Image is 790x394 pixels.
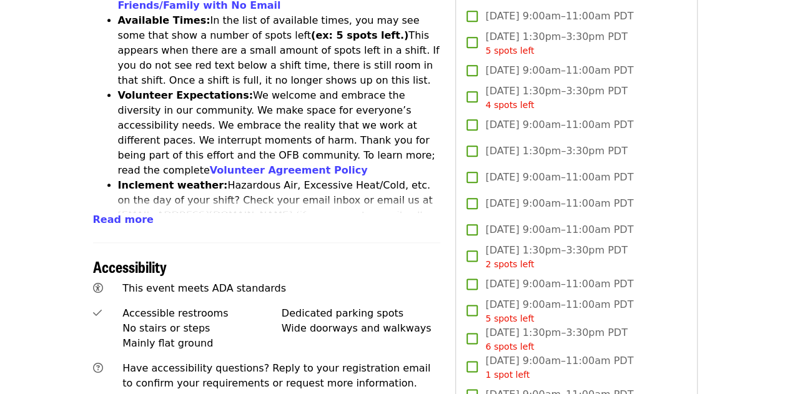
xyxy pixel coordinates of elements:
[485,170,633,185] span: [DATE] 9:00am–11:00am PDT
[311,29,408,41] strong: (ex: 5 spots left.)
[118,178,441,253] li: Hazardous Air, Excessive Heat/Cold, etc. on the day of your shift? Check your email inbox or emai...
[93,307,102,319] i: check icon
[485,297,633,325] span: [DATE] 9:00am–11:00am PDT
[93,282,103,294] i: universal-access icon
[93,362,103,374] i: question-circle icon
[93,255,167,277] span: Accessibility
[282,306,441,321] div: Dedicated parking spots
[485,117,633,132] span: [DATE] 9:00am–11:00am PDT
[485,46,534,56] span: 5 spots left
[485,84,627,112] span: [DATE] 1:30pm–3:30pm PDT
[118,14,210,26] strong: Available Times:
[118,88,441,178] li: We welcome and embrace the diversity in our community. We make space for everyone’s accessibility...
[118,89,254,101] strong: Volunteer Expectations:
[118,13,441,88] li: In the list of available times, you may see some that show a number of spots left This appears wh...
[122,336,282,351] div: Mainly flat ground
[485,342,534,352] span: 6 spots left
[485,259,534,269] span: 2 spots left
[210,164,368,176] a: Volunteer Agreement Policy
[93,214,154,225] span: Read more
[485,144,627,159] span: [DATE] 1:30pm–3:30pm PDT
[485,313,534,323] span: 5 spots left
[485,277,633,292] span: [DATE] 9:00am–11:00am PDT
[485,63,633,78] span: [DATE] 9:00am–11:00am PDT
[282,321,441,336] div: Wide doorways and walkways
[485,196,633,211] span: [DATE] 9:00am–11:00am PDT
[485,243,627,271] span: [DATE] 1:30pm–3:30pm PDT
[485,100,534,110] span: 4 spots left
[118,179,228,191] strong: Inclement weather:
[485,353,633,382] span: [DATE] 9:00am–11:00am PDT
[122,362,430,389] span: Have accessibility questions? Reply to your registration email to confirm your requirements or re...
[93,212,154,227] button: Read more
[485,370,530,380] span: 1 spot left
[485,325,627,353] span: [DATE] 1:30pm–3:30pm PDT
[122,306,282,321] div: Accessible restrooms
[122,321,282,336] div: No stairs or steps
[485,29,627,57] span: [DATE] 1:30pm–3:30pm PDT
[485,222,633,237] span: [DATE] 9:00am–11:00am PDT
[485,9,633,24] span: [DATE] 9:00am–11:00am PDT
[122,282,286,294] span: This event meets ADA standards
